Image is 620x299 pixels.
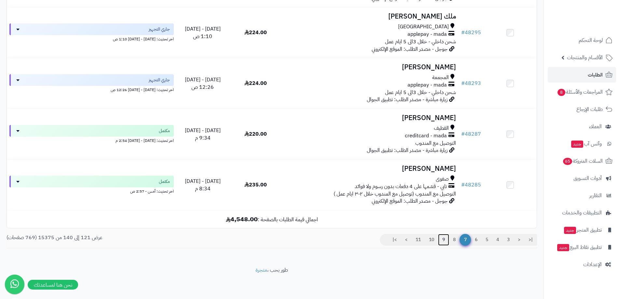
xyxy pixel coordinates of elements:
[481,234,492,246] a: 5
[548,205,616,221] a: التطبيقات والخدمات
[438,234,449,246] a: 9
[548,239,616,255] a: تطبيق نقاط البيعجديد
[564,227,576,234] span: جديد
[492,234,503,246] a: 4
[583,260,602,269] span: الإعدادات
[436,175,449,183] span: صفوى
[548,102,616,117] a: طلبات الإرجاع
[285,165,456,172] h3: [PERSON_NAME]
[185,127,221,142] span: [DATE] - [DATE] 9:34 م
[7,211,537,228] td: اجمالي قيمة الطلبات بالصفحة :
[244,29,267,36] span: 224.00
[588,70,603,79] span: الطلبات
[355,183,447,190] span: تابي - قسّمها على 4 دفعات بدون رسوم ولا فوائد
[9,187,174,194] div: اخر تحديث: أمس - 2:57 ص
[411,234,425,246] a: 11
[425,234,438,246] a: 10
[285,13,456,20] h3: ملك [PERSON_NAME]
[557,243,602,252] span: تطبيق نقاط البيع
[432,74,449,81] span: المجمعة
[563,158,572,165] span: 65
[548,84,616,100] a: المراجعات والأسئلة8
[471,234,482,246] a: 6
[185,25,221,40] span: [DATE] - [DATE] 1:10 ص
[461,181,481,189] a: #48285
[334,190,456,198] span: التوصيل مع المندوب (توصيل مع المندوب خلال ٢-٣ ايام عمل )
[514,234,525,246] a: <
[244,130,267,138] span: 220.00
[503,234,514,246] a: 3
[405,132,447,140] span: creditcard - mada
[557,88,603,97] span: المراجعات والأسئلة
[563,225,602,235] span: تطبيق المتجر
[2,234,272,241] div: عرض 121 إلى 140 من 15375 (769 صفحات)
[524,234,537,246] a: |<
[388,234,401,246] a: >|
[285,114,456,122] h3: [PERSON_NAME]
[461,79,465,87] span: #
[461,130,481,138] a: #48287
[372,197,448,205] span: جوجل - مصدر الطلب: الموقع الإلكتروني
[548,153,616,169] a: السلات المتروكة65
[285,63,456,71] h3: [PERSON_NAME]
[9,35,174,42] div: اخر تحديث: [DATE] - [DATE] 1:10 ص
[571,141,583,148] span: جديد
[548,222,616,238] a: تطبيق المتجرجديد
[573,174,602,183] span: أدوات التسويق
[548,33,616,48] a: لوحة التحكم
[385,38,456,46] span: شحن داخلي - خلال 3الى 5 ايام عمل
[185,76,221,91] span: [DATE] - [DATE] 12:26 ص
[159,128,170,134] span: مكتمل
[562,156,603,166] span: السلات المتروكة
[226,214,258,224] b: 4,548.00
[548,136,616,152] a: وآتس آبجديد
[548,257,616,272] a: الإعدادات
[415,139,456,147] span: التوصيل مع المندوب
[244,181,267,189] span: 235.00
[407,81,447,89] span: applepay - mada
[461,181,465,189] span: #
[244,79,267,87] span: 224.00
[407,31,447,38] span: applepay - mada
[367,96,448,103] span: زيارة مباشرة - مصدر الطلب: تطبيق الجوال
[9,86,174,93] div: اخر تحديث: [DATE] - [DATE] 12:26 ص
[372,45,448,53] span: جوجل - مصدر الطلب: الموقع الإلكتروني
[149,26,170,33] span: جاري التجهيز
[567,53,603,62] span: الأقسام والمنتجات
[571,139,602,148] span: وآتس آب
[576,105,603,114] span: طلبات الإرجاع
[461,29,465,36] span: #
[449,234,460,246] a: 8
[434,125,449,132] span: القطيف
[367,146,448,154] span: زيارة مباشرة - مصدر الطلب: تطبيق الجوال
[558,89,565,96] span: 8
[255,266,267,274] a: متجرة
[589,191,602,200] span: التقارير
[185,177,221,193] span: [DATE] - [DATE] 8:34 م
[548,188,616,203] a: التقارير
[557,244,569,251] span: جديد
[460,234,471,246] span: 7
[461,29,481,36] a: #48295
[149,77,170,83] span: جاري التجهيز
[579,36,603,45] span: لوحة التحكم
[9,137,174,143] div: اخر تحديث: [DATE] - [DATE] 2:54 م
[589,122,602,131] span: العملاء
[548,67,616,83] a: الطلبات
[548,170,616,186] a: أدوات التسويق
[398,23,449,31] span: [GEOGRAPHIC_DATA]
[548,119,616,134] a: العملاء
[461,130,465,138] span: #
[401,234,412,246] a: >
[461,79,481,87] a: #48293
[562,208,602,217] span: التطبيقات والخدمات
[159,178,170,185] span: مكتمل
[385,88,456,96] span: شحن داخلي - خلال 3الى 5 ايام عمل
